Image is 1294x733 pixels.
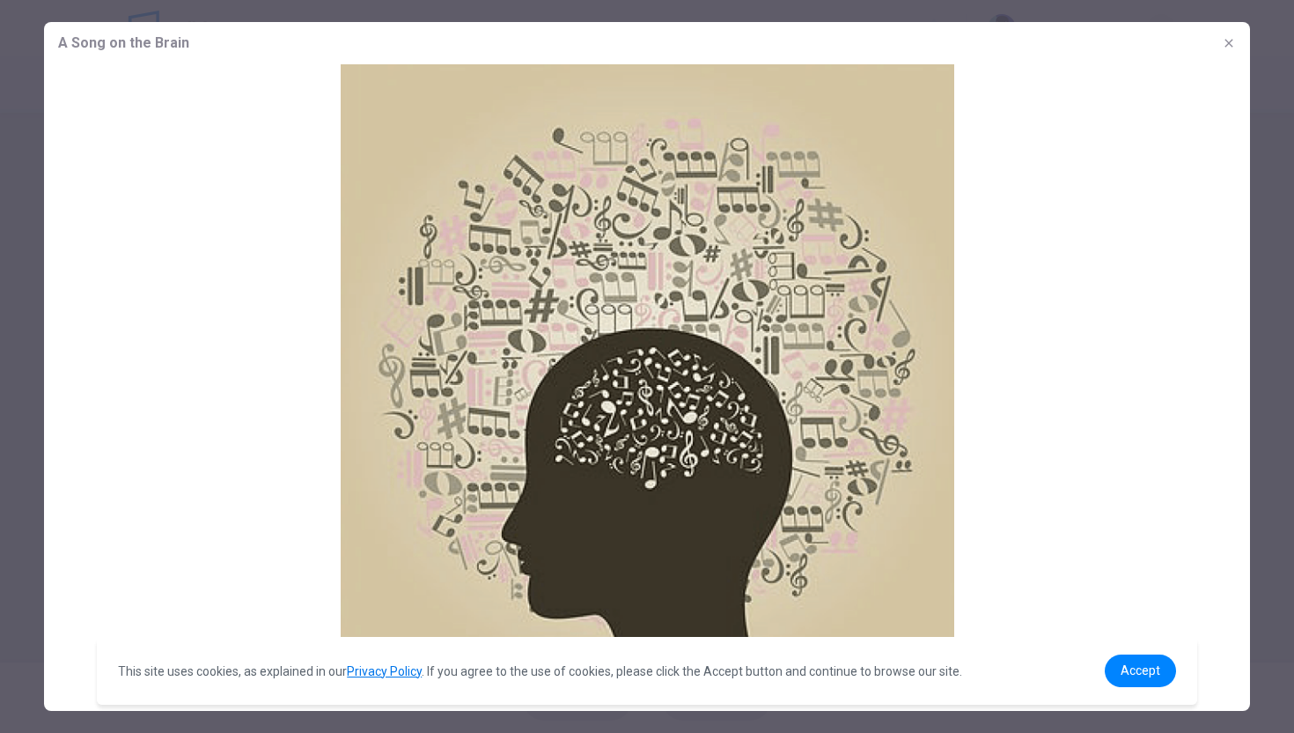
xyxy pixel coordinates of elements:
[58,33,189,54] span: A Song on the Brain
[44,64,1250,678] img: fallback image
[1105,655,1176,687] a: dismiss cookie message
[97,637,1197,705] div: cookieconsent
[118,664,962,678] span: This site uses cookies, as explained in our . If you agree to the use of cookies, please click th...
[1121,663,1160,677] span: Accept
[347,664,422,678] a: Privacy Policy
